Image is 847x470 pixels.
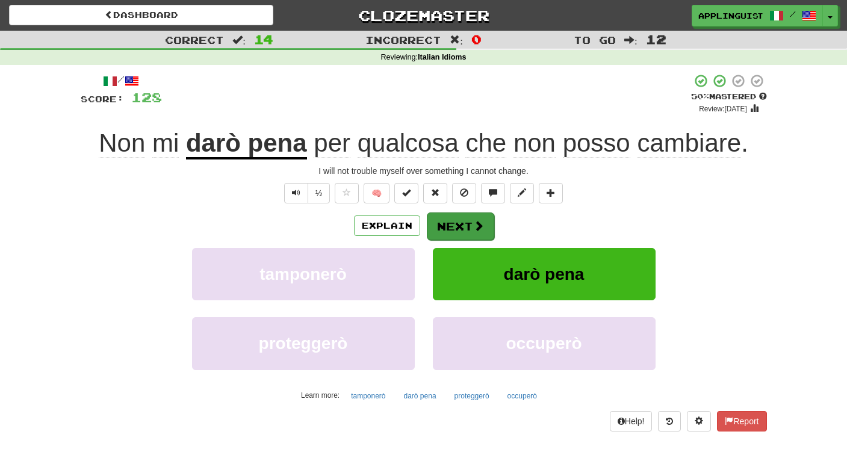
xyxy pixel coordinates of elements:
button: 🧠 [364,183,389,203]
span: 128 [131,90,162,105]
button: ½ [308,183,330,203]
span: 14 [254,32,273,46]
button: occuperò [433,317,656,370]
span: 50 % [691,91,709,101]
span: Correct [165,34,224,46]
button: proteggerò [448,387,496,405]
button: Reset to 0% Mastered (alt+r) [423,183,447,203]
button: tamponerò [192,248,415,300]
a: Applinguist / [692,5,823,26]
span: : [232,35,246,45]
span: qualcosa [358,129,459,158]
span: 12 [646,32,666,46]
button: Set this sentence to 100% Mastered (alt+m) [394,183,418,203]
span: : [624,35,638,45]
button: Add to collection (alt+a) [539,183,563,203]
button: Next [427,212,494,240]
div: I will not trouble myself over something I cannot change. [81,165,767,177]
div: Mastered [691,91,767,102]
button: tamponerò [344,387,392,405]
span: proteggerò [259,334,348,353]
span: tamponerò [259,265,347,283]
span: . [307,129,748,158]
button: darò pena [397,387,443,405]
span: cambiare [637,129,741,158]
span: Incorrect [365,34,441,46]
button: occuperò [501,387,544,405]
span: : [450,35,463,45]
span: posso [563,129,630,158]
button: Round history (alt+y) [658,411,681,431]
button: darò pena [433,248,656,300]
span: mi [152,129,179,158]
span: / [790,10,796,18]
span: To go [574,34,616,46]
span: Score: [81,94,124,104]
button: Edit sentence (alt+d) [510,183,534,203]
button: Favorite sentence (alt+f) [335,183,359,203]
span: non [513,129,556,158]
strong: Italian Idioms [418,53,466,61]
span: che [465,129,506,158]
button: proteggerò [192,317,415,370]
span: 0 [471,32,482,46]
small: Review: [DATE] [699,105,747,113]
button: Report [717,411,766,431]
span: occuperò [506,334,582,353]
span: per [314,129,350,158]
span: Non [99,129,145,158]
a: Dashboard [9,5,273,25]
button: Explain [354,215,420,236]
button: Discuss sentence (alt+u) [481,183,505,203]
a: Clozemaster [291,5,556,26]
button: Play sentence audio (ctl+space) [284,183,308,203]
div: / [81,73,162,88]
button: Ignore sentence (alt+i) [452,183,476,203]
u: darò pena [186,129,307,159]
span: Applinguist [698,10,763,21]
div: Text-to-speech controls [282,183,330,203]
span: darò pena [504,265,585,283]
button: Help! [610,411,653,431]
small: Learn more: [301,391,340,400]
